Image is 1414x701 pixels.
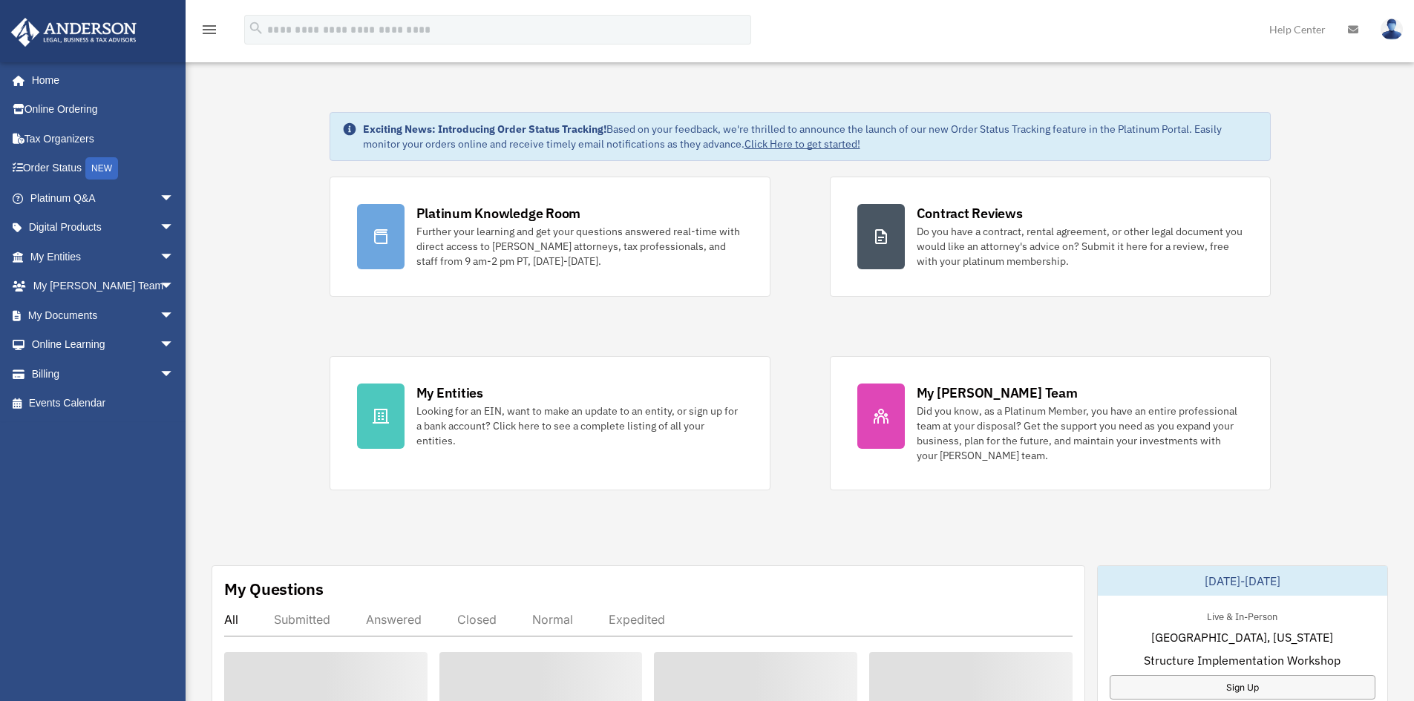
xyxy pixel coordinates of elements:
[7,18,141,47] img: Anderson Advisors Platinum Portal
[10,95,197,125] a: Online Ordering
[274,612,330,627] div: Submitted
[160,330,189,361] span: arrow_drop_down
[160,242,189,272] span: arrow_drop_down
[224,578,324,600] div: My Questions
[457,612,497,627] div: Closed
[10,300,197,330] a: My Documentsarrow_drop_down
[744,137,860,151] a: Click Here to get started!
[363,122,1258,151] div: Based on your feedback, we're thrilled to announce the launch of our new Order Status Tracking fe...
[10,124,197,154] a: Tax Organizers
[10,65,189,95] a: Home
[10,242,197,271] a: My Entitiesarrow_drop_down
[830,356,1271,490] a: My [PERSON_NAME] Team Did you know, as a Platinum Member, you have an entire professional team at...
[10,271,197,301] a: My [PERSON_NAME] Teamarrow_drop_down
[532,612,573,627] div: Normal
[1144,651,1341,669] span: Structure Implementation Workshop
[160,300,189,331] span: arrow_drop_down
[1098,566,1387,596] div: [DATE]-[DATE]
[366,612,422,627] div: Answered
[330,177,770,297] a: Platinum Knowledge Room Further your learning and get your questions answered real-time with dire...
[248,20,264,36] i: search
[10,154,197,184] a: Order StatusNEW
[917,224,1243,269] div: Do you have a contract, rental agreement, or other legal document you would like an attorney's ad...
[160,271,189,302] span: arrow_drop_down
[330,356,770,490] a: My Entities Looking for an EIN, want to make an update to an entity, or sign up for a bank accoun...
[416,224,743,269] div: Further your learning and get your questions answered real-time with direct access to [PERSON_NAM...
[1381,19,1403,40] img: User Pic
[10,183,197,213] a: Platinum Q&Aarrow_drop_down
[10,359,197,389] a: Billingarrow_drop_down
[830,177,1271,297] a: Contract Reviews Do you have a contract, rental agreement, or other legal document you would like...
[416,384,483,402] div: My Entities
[917,404,1243,463] div: Did you know, as a Platinum Member, you have an entire professional team at your disposal? Get th...
[416,204,581,223] div: Platinum Knowledge Room
[160,359,189,389] span: arrow_drop_down
[10,389,197,418] a: Events Calendar
[160,213,189,243] span: arrow_drop_down
[200,21,218,39] i: menu
[363,122,606,136] strong: Exciting News: Introducing Order Status Tracking!
[1195,608,1289,623] div: Live & In-Person
[85,157,118,180] div: NEW
[917,204,1023,223] div: Contract Reviews
[609,612,665,627] div: Expedited
[200,26,218,39] a: menu
[224,612,238,627] div: All
[10,330,197,360] a: Online Learningarrow_drop_down
[1110,675,1375,700] a: Sign Up
[160,183,189,214] span: arrow_drop_down
[10,213,197,243] a: Digital Productsarrow_drop_down
[917,384,1078,402] div: My [PERSON_NAME] Team
[1151,628,1333,646] span: [GEOGRAPHIC_DATA], [US_STATE]
[416,404,743,448] div: Looking for an EIN, want to make an update to an entity, or sign up for a bank account? Click her...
